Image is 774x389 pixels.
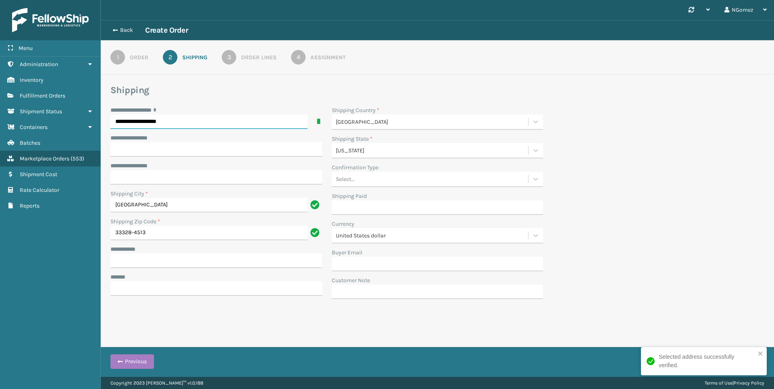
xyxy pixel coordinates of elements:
[145,25,188,35] h3: Create Order
[20,124,48,131] span: Containers
[20,139,40,146] span: Batches
[20,171,57,178] span: Shipment Cost
[110,189,148,198] label: Shipping City
[110,377,203,389] p: Copyright 2023 [PERSON_NAME]™ v 1.0.188
[12,8,89,32] img: logo
[336,175,355,183] div: Select...
[108,27,145,34] button: Back
[758,350,764,358] button: close
[291,50,306,64] div: 4
[110,84,764,96] h3: Shipping
[71,155,84,162] span: ( 553 )
[19,45,33,52] span: Menu
[130,53,148,62] div: Order
[336,118,529,126] div: [GEOGRAPHIC_DATA]
[20,202,40,209] span: Reports
[332,248,362,257] label: Buyer Email
[241,53,277,62] div: Order Lines
[222,50,236,64] div: 3
[20,61,58,68] span: Administration
[332,106,379,114] label: Shipping Country
[20,77,44,83] span: Inventory
[110,354,154,369] button: Previous
[332,163,379,172] label: Confirmation Type
[20,108,62,115] span: Shipment Status
[332,135,372,143] label: Shipping State
[110,217,160,226] label: Shipping Zip Code
[182,53,207,62] div: Shipping
[659,353,755,370] div: Selected address successfully verified.
[20,92,65,99] span: Fulfillment Orders
[110,50,125,64] div: 1
[332,192,367,200] label: Shipping Paid
[332,276,370,285] label: Customer Note
[20,187,59,193] span: Rate Calculator
[332,220,354,228] label: Currency
[163,50,177,64] div: 2
[336,231,529,240] div: United States dollar
[20,155,69,162] span: Marketplace Orders
[336,146,529,155] div: [US_STATE]
[310,53,345,62] div: Assignment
